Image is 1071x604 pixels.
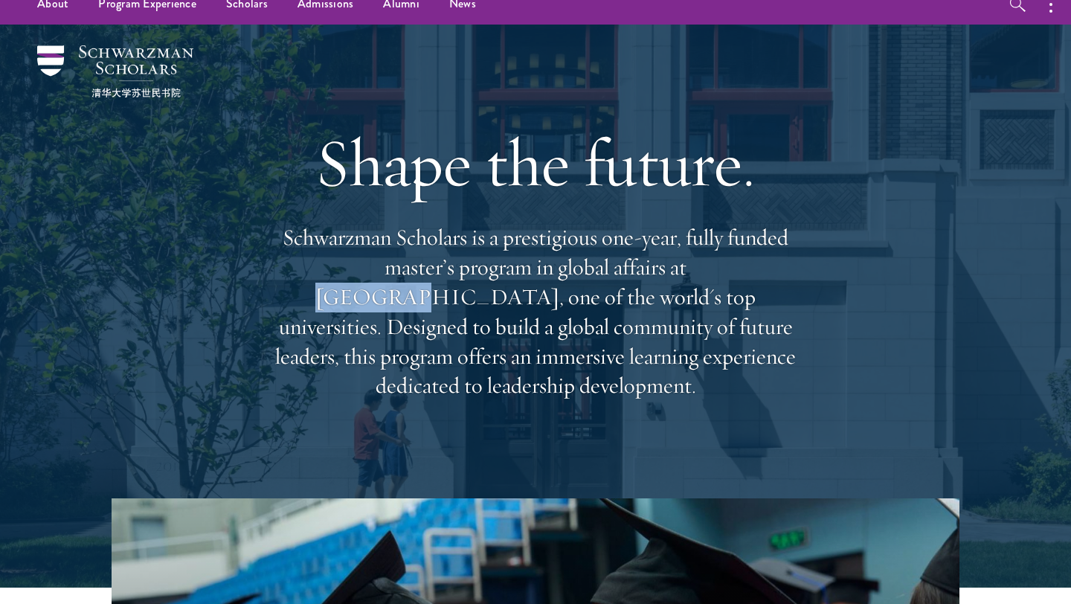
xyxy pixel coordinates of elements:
img: Schwarzman Scholars [37,45,193,97]
p: Schwarzman Scholars is a prestigious one-year, fully funded master’s program in global affairs at... [268,223,803,401]
h1: Shape the future. [268,121,803,205]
